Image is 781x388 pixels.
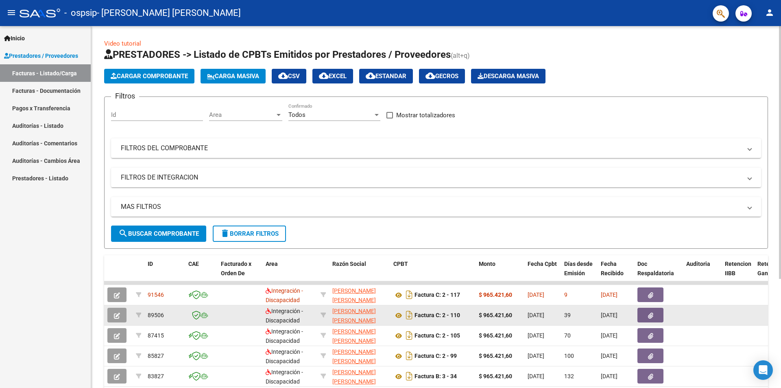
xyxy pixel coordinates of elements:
span: Buscar Comprobante [118,230,199,237]
i: Descargar documento [404,349,414,362]
span: Monto [479,261,495,267]
div: Open Intercom Messenger [753,360,773,380]
button: Cargar Comprobante [104,69,194,83]
span: PRESTADORES -> Listado de CPBTs Emitidos por Prestadores / Proveedores [104,49,451,60]
span: Integración - Discapacidad [266,328,303,344]
span: [DATE] [601,332,617,339]
span: Integración - Discapacidad [266,308,303,324]
span: [DATE] [528,292,544,298]
button: CSV [272,69,306,83]
span: Carga Masiva [207,72,259,80]
span: Mostrar totalizadores [396,110,455,120]
span: 83827 [148,373,164,379]
span: Fecha Recibido [601,261,624,276]
span: [DATE] [528,332,544,339]
span: Integración - Discapacidad [266,369,303,385]
button: Carga Masiva [201,69,266,83]
span: Doc Respaldatoria [637,261,674,276]
span: 9 [564,292,567,298]
datatable-header-cell: Area [262,255,317,291]
strong: $ 965.421,60 [479,292,512,298]
a: Video tutorial [104,40,141,47]
span: Auditoria [686,261,710,267]
datatable-header-cell: Razón Social [329,255,390,291]
button: Descarga Masiva [471,69,545,83]
span: Todos [288,111,305,118]
span: Cargar Comprobante [111,72,188,80]
span: 91546 [148,292,164,298]
span: EXCEL [319,72,347,80]
button: Estandar [359,69,413,83]
strong: Factura C: 2 - 105 [414,333,460,339]
datatable-header-cell: Monto [476,255,524,291]
button: Buscar Comprobante [111,226,206,242]
datatable-header-cell: Facturado x Orden De [218,255,262,291]
span: Borrar Filtros [220,230,279,237]
mat-panel-title: FILTROS DE INTEGRACION [121,173,742,182]
span: Facturado x Orden De [221,261,251,276]
datatable-header-cell: Fecha Cpbt [524,255,561,291]
div: 20224972238 [332,286,387,303]
strong: $ 965.421,60 [479,312,512,318]
datatable-header-cell: Doc Respaldatoria [634,255,683,291]
mat-icon: cloud_download [278,71,288,81]
button: EXCEL [312,69,353,83]
datatable-header-cell: CAE [185,255,218,291]
strong: Factura C: 2 - 110 [414,312,460,319]
div: 20224972238 [332,327,387,344]
span: 132 [564,373,574,379]
span: [PERSON_NAME] [PERSON_NAME] [332,308,376,324]
span: Integración - Discapacidad [266,349,303,364]
strong: $ 965.421,60 [479,373,512,379]
datatable-header-cell: CPBT [390,255,476,291]
mat-icon: cloud_download [319,71,329,81]
mat-icon: cloud_download [425,71,435,81]
span: - [PERSON_NAME] [PERSON_NAME] [97,4,241,22]
button: Borrar Filtros [213,226,286,242]
mat-icon: person [765,8,774,18]
mat-expansion-panel-header: MAS FILTROS [111,197,761,217]
span: 100 [564,353,574,359]
mat-icon: delete [220,228,230,238]
mat-panel-title: FILTROS DEL COMPROBANTE [121,144,742,153]
span: [DATE] [601,353,617,359]
mat-panel-title: MAS FILTROS [121,202,742,211]
datatable-header-cell: Días desde Emisión [561,255,598,291]
span: 89506 [148,312,164,318]
span: Retencion IIBB [725,261,751,276]
i: Descargar documento [404,309,414,322]
span: ID [148,261,153,267]
span: [PERSON_NAME] [PERSON_NAME] [332,369,376,385]
span: - ospsip [64,4,97,22]
span: [DATE] [528,353,544,359]
span: Descarga Masiva [478,72,539,80]
span: CAE [188,261,199,267]
strong: Factura B: 3 - 34 [414,373,457,380]
span: CSV [278,72,300,80]
button: Gecros [419,69,465,83]
span: Días desde Emisión [564,261,593,276]
strong: Factura C: 2 - 117 [414,292,460,298]
span: 85827 [148,353,164,359]
span: [PERSON_NAME] [PERSON_NAME] [332,349,376,364]
span: [PERSON_NAME] [PERSON_NAME] [332,287,376,303]
span: 39 [564,312,571,318]
span: Gecros [425,72,458,80]
span: Prestadores / Proveedores [4,51,78,60]
span: [DATE] [601,373,617,379]
mat-icon: cloud_download [366,71,375,81]
div: 20224972238 [332,347,387,364]
i: Descargar documento [404,288,414,301]
datatable-header-cell: Retencion IIBB [722,255,754,291]
span: [DATE] [528,373,544,379]
mat-expansion-panel-header: FILTROS DE INTEGRACION [111,168,761,187]
app-download-masive: Descarga masiva de comprobantes (adjuntos) [471,69,545,83]
span: CPBT [393,261,408,267]
strong: $ 965.421,60 [479,353,512,359]
div: 20224972238 [332,307,387,324]
datatable-header-cell: ID [144,255,185,291]
datatable-header-cell: Auditoria [683,255,722,291]
span: [DATE] [528,312,544,318]
strong: Factura C: 2 - 99 [414,353,457,360]
span: Integración - Discapacidad [266,287,303,303]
